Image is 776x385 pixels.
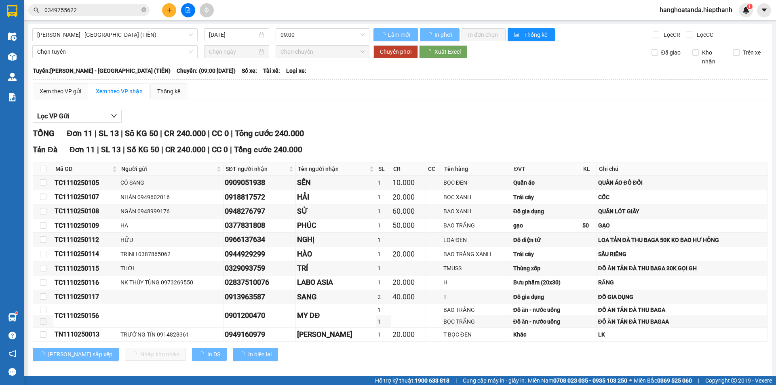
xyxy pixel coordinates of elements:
[53,204,119,219] td: TC1110250108
[598,317,766,326] div: ĐỒ ĂN TẢN ĐÀ THU BAGAA
[263,66,280,75] span: Tài xế:
[598,236,766,244] div: LOA TẢN ĐÀ THU BAGA 50K KO BAO HƯ HỎNG
[657,377,692,384] strong: 0369 525 060
[297,206,375,217] div: SỬ
[297,177,375,188] div: SỄN
[297,248,375,260] div: HÀO
[443,317,510,326] div: BỌC TRẮNG
[296,176,376,190] td: SỄN
[224,176,296,190] td: 0909051938
[55,221,118,231] div: TC1110250109
[296,276,376,290] td: LABO ASIA
[209,30,257,39] input: 12/10/2025
[377,193,390,202] div: 1
[231,128,233,138] span: |
[508,28,555,41] button: bar-chartThống kê
[391,162,426,176] th: CR
[37,46,193,58] span: Chọn tuyến
[443,250,510,259] div: BAO TRĂNG XANH
[120,236,222,244] div: HỮU
[225,277,295,288] div: 02837510076
[53,233,119,247] td: TC1110250112
[120,278,222,287] div: NK THỦY TÙNG 0973269550
[177,66,236,75] span: Chuyến: (09:00 [DATE])
[297,220,375,231] div: PHÚC
[120,207,222,216] div: NGÂN 0948999176
[121,164,215,173] span: Người gửi
[198,351,207,357] span: loading
[225,263,295,274] div: 0329093759
[160,128,162,138] span: |
[55,263,118,273] div: TC1110250115
[230,145,232,154] span: |
[8,93,17,101] img: solution-icon
[434,47,461,56] span: Xuất Excel
[33,110,122,123] button: Lọc VP Gửi
[55,192,118,202] div: TC1110250107
[296,304,376,328] td: MY DĐ
[55,292,118,302] div: TC1110250117
[443,278,510,287] div: H
[185,7,191,13] span: file-add
[120,250,222,259] div: TRINH 0387865062
[443,236,510,244] div: LOA ĐEN
[553,377,627,384] strong: 0708 023 035 - 0935 103 250
[225,220,295,231] div: 0377831808
[740,48,764,57] span: Trên xe
[120,193,222,202] div: NHÀN 0949602016
[513,178,580,187] div: Quần áo
[123,145,125,154] span: |
[513,250,580,259] div: Trái cây
[141,7,146,12] span: close-circle
[120,330,222,339] div: TRƯỜNG TÍN 0914828361
[125,348,186,361] button: Nhập kho nhận
[101,145,121,154] span: SL 13
[44,6,140,15] input: Tìm tên, số ĐT hoặc mã đơn
[55,235,118,245] div: TC1110250112
[761,6,768,14] span: caret-down
[70,145,95,154] span: Đơn 11
[377,264,390,273] div: 1
[225,177,295,188] div: 0909051938
[225,206,295,217] div: 0948276797
[373,45,418,58] button: Chuyển phơi
[463,376,526,385] span: Cung cấp máy in - giấy in:
[513,330,580,339] div: Khác
[582,221,595,230] div: 50
[296,290,376,304] td: SANG
[296,247,376,261] td: HÀO
[114,53,262,65] span: [DATE] Bà Trưng, [GEOGRAPHIC_DATA], [GEOGRAPHIC_DATA], [GEOGRAPHIC_DATA] |
[286,66,306,75] span: Loại xe:
[297,277,375,288] div: LABO ASIA
[524,30,548,39] span: Thống kê
[392,291,424,303] div: 40.000
[598,250,766,259] div: SẦU RIÊNG
[653,5,739,15] span: hanghoatanda.hiepthanh
[443,264,510,273] div: TMUSS
[8,53,17,61] img: warehouse-icon
[443,221,510,230] div: BAO TRẮNG
[225,329,295,340] div: 0949160979
[380,32,387,38] span: loading
[114,43,217,51] strong: VP Nhận :
[3,55,109,61] span: 026 Tản Đà - Lô E, P11, Q5 |
[53,176,119,190] td: TC1110250105
[208,128,210,138] span: |
[634,376,692,385] span: Miền Bắc
[224,328,296,342] td: 0949160979
[55,329,118,339] div: TN1110250013
[392,329,424,340] div: 20.000
[8,73,17,81] img: warehouse-icon
[121,128,123,138] span: |
[3,46,49,53] strong: VP Gửi :
[598,278,766,287] div: RĂNG
[443,193,510,202] div: BỌC XANH
[528,376,627,385] span: Miền Nam
[377,292,390,301] div: 2
[415,377,449,384] strong: 1900 633 818
[377,221,390,230] div: 1
[97,145,99,154] span: |
[226,164,288,173] span: SĐT người nhận
[248,350,272,359] span: In biên lai
[443,292,510,301] div: T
